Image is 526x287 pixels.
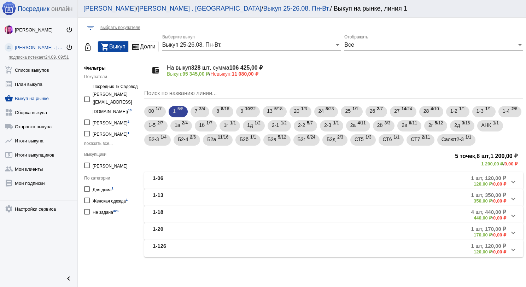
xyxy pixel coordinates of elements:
[199,119,205,131] span: 1б
[66,26,73,33] mat-icon: power_settings_new
[471,192,506,198] b: 1 шт, 350,00 ₽
[190,133,196,147] span: /6
[377,106,379,111] b: 2
[493,181,506,187] b: 0,00 ₽
[474,181,492,187] b: 120,00 ₽
[51,5,72,13] span: онлайн
[156,106,158,111] b: 1
[5,43,13,52] img: community_200.png
[281,121,283,125] b: 1
[5,136,13,145] mat-icon: show_chart
[466,135,468,140] b: 1
[247,119,253,131] span: 1д
[160,133,166,147] span: /4
[471,198,506,204] div: /
[144,223,523,240] mat-expansion-panel-header: 1-201 шт, 170,00 ₽170,00 ₽/0,00 ₽
[230,121,233,125] b: 1
[326,105,334,119] span: /23
[5,151,13,159] mat-icon: local_atm
[337,135,340,140] b: 2
[218,133,228,147] span: /16
[177,105,183,119] span: /8
[307,121,309,125] b: 5
[84,65,141,71] h5: Фильтры
[18,5,49,13] span: Посредник
[144,206,523,223] mat-expansion-panel-header: 1-184 шт, 440,00 ₽440,00 ₽/0,00 ₽
[471,243,506,249] b: 1 шт, 120,00 ₽
[272,119,279,131] span: 2-1
[462,119,470,133] span: /16
[394,135,396,140] b: 1
[471,226,506,232] b: 1 шт, 170,00 ₽
[504,161,518,166] b: 0,00 ₽
[370,105,375,117] span: 26
[326,106,328,111] b: 8
[144,161,518,166] div: /
[333,119,339,133] span: /1
[5,165,13,173] mat-icon: group
[207,133,216,146] span: Б2а
[431,105,439,119] span: /10
[357,121,360,125] b: 4
[232,71,258,77] b: 11 080,00 ₽
[98,41,128,52] button: Выкуп
[93,184,113,194] div: Для дома
[216,105,219,117] span: 8
[394,133,400,147] span: /1
[352,105,358,119] span: /1
[385,119,391,133] span: /3
[442,133,464,146] span: Салют2-3
[5,80,13,88] mat-icon: list_alt
[93,117,129,127] div: [PERSON_NAME]
[355,133,364,146] span: СТ5
[402,105,412,119] span: /24
[402,119,407,131] span: 2в
[471,175,506,181] b: 1 шт, 120,00 ₽
[84,74,141,79] div: Покупатели
[255,119,261,133] span: /2
[5,122,13,131] mat-icon: local_shipping
[5,25,13,34] img: 73xLq58P2BOqs-qIllg3xXCtabieAB0OMVER0XTxHpc0AjG-Rb2SSuXsq4It7hEfqgBcQNho.jpg
[5,66,13,74] mat-icon: add_shopping_cart
[471,249,506,254] div: /
[138,5,261,12] a: [PERSON_NAME] . [GEOGRAPHIC_DATA]
[474,215,492,221] b: 440,00 ₽
[394,105,400,117] span: 27
[471,181,506,187] div: /
[93,160,128,170] div: [PERSON_NAME]
[167,64,518,71] h4: На выкуп , сумма
[278,133,286,147] span: /12
[5,108,13,117] mat-icon: widgets
[512,105,518,119] span: /6
[167,71,518,77] p: /
[345,105,351,117] span: 25
[144,240,523,257] mat-expansion-panel-header: 1-1261 шт, 120,00 ₽120,00 ₽/0,00 ₽
[191,65,210,71] b: 328 шт
[490,153,518,159] b: 1 200,00 ₽
[113,209,118,213] small: 326
[462,121,464,125] b: 3
[2,1,16,15] img: apple-icon-60x60.png
[466,133,472,147] span: /1
[66,44,73,51] mat-icon: power_settings_new
[15,27,66,33] div: [PERSON_NAME]
[157,121,160,125] b: 2
[129,41,158,52] button: Долги
[307,133,315,147] span: /24
[177,106,180,111] b: 5
[245,105,256,119] span: /32
[255,121,257,125] b: 1
[218,135,222,140] b: 11
[240,133,249,146] span: Б2б
[199,106,202,111] b: 3
[93,129,129,138] div: [PERSON_NAME]
[148,119,156,131] span: 1-5
[93,195,128,205] div: Женская одежда
[344,42,354,48] span: Все
[8,55,69,60] a: подписка истекает24.09, 09:51
[493,215,506,221] b: 0,00 ₽
[366,133,372,147] span: /3
[455,153,475,159] b: 5 точек
[281,119,287,133] span: /2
